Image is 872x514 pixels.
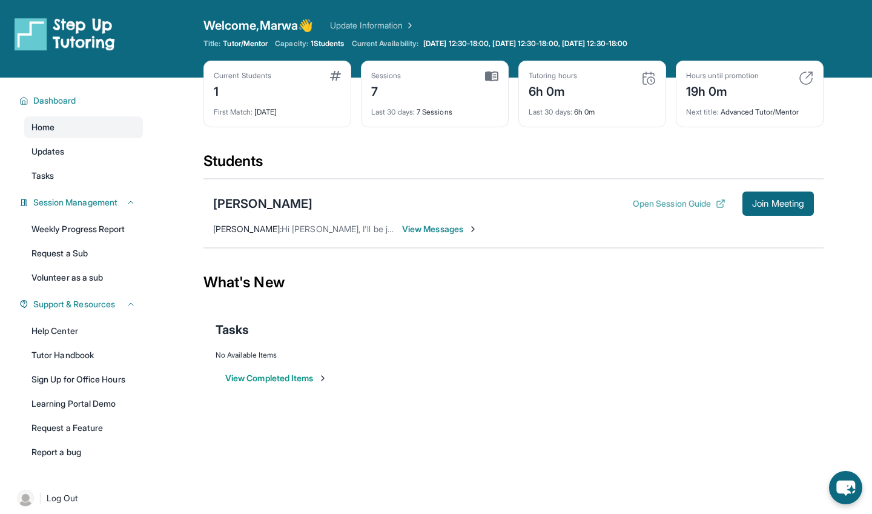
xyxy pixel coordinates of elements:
a: Weekly Progress Report [24,218,143,240]
a: Tutor Handbook [24,344,143,366]
img: card [641,71,656,85]
div: What's New [203,256,824,309]
div: No Available Items [216,350,811,360]
img: logo [15,17,115,51]
button: Support & Resources [28,298,136,310]
div: 6h 0m [529,100,656,117]
div: 7 [371,81,401,100]
span: First Match : [214,107,253,116]
a: Update Information [330,19,415,32]
button: Session Management [28,196,136,209]
a: [DATE] 12:30-18:00, [DATE] 12:30-18:00, [DATE] 12:30-18:00 [421,39,630,48]
a: Volunteer as a sub [24,267,143,289]
a: Help Center [24,320,143,342]
span: Session Management [33,196,117,209]
img: card [485,71,498,82]
a: Updates [24,141,143,162]
div: 6h 0m [529,81,577,100]
img: card [330,71,341,81]
span: Welcome, Marwa 👋 [203,17,313,34]
span: Next title : [686,107,719,116]
span: Tasks [216,321,249,338]
div: Tutoring hours [529,71,577,81]
a: Sign Up for Office Hours [24,369,143,390]
a: Request a Feature [24,417,143,439]
div: Current Students [214,71,271,81]
div: Hours until promotion [686,71,759,81]
button: chat-button [829,471,862,504]
span: Support & Resources [33,298,115,310]
span: Updates [31,145,65,158]
span: Hi [PERSON_NAME], I'll be joining now feel free to have [PERSON_NAME] join when she's ready! [282,224,652,234]
button: View Completed Items [225,372,328,384]
a: Tasks [24,165,143,187]
span: [DATE] 12:30-18:00, [DATE] 12:30-18:00, [DATE] 12:30-18:00 [423,39,627,48]
span: [PERSON_NAME] : [213,224,282,234]
a: Report a bug [24,441,143,463]
a: Learning Portal Demo [24,393,143,415]
button: Dashboard [28,95,136,107]
span: Join Meeting [752,200,804,207]
button: Join Meeting [742,192,814,216]
span: Last 30 days : [371,107,415,116]
img: user-img [17,490,34,507]
a: Request a Sub [24,242,143,264]
div: Sessions [371,71,401,81]
div: 19h 0m [686,81,759,100]
div: 7 Sessions [371,100,498,117]
span: Current Availability: [352,39,418,48]
a: |Log Out [12,485,143,512]
div: 1 [214,81,271,100]
div: [DATE] [214,100,341,117]
span: 1 Students [311,39,345,48]
div: Students [203,152,824,178]
div: [PERSON_NAME] [213,195,312,212]
span: Tasks [31,170,54,182]
img: card [799,71,813,85]
img: Chevron-Right [468,224,478,234]
span: Log Out [47,492,78,504]
span: Capacity: [275,39,308,48]
button: Open Session Guide [633,198,725,210]
a: Home [24,116,143,138]
span: Tutor/Mentor [223,39,268,48]
img: Chevron Right [403,19,415,32]
span: Dashboard [33,95,76,107]
span: | [39,491,42,506]
span: Title: [203,39,220,48]
span: Home [31,121,54,133]
span: Last 30 days : [529,107,572,116]
div: Advanced Tutor/Mentor [686,100,813,117]
span: View Messages [402,223,478,235]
